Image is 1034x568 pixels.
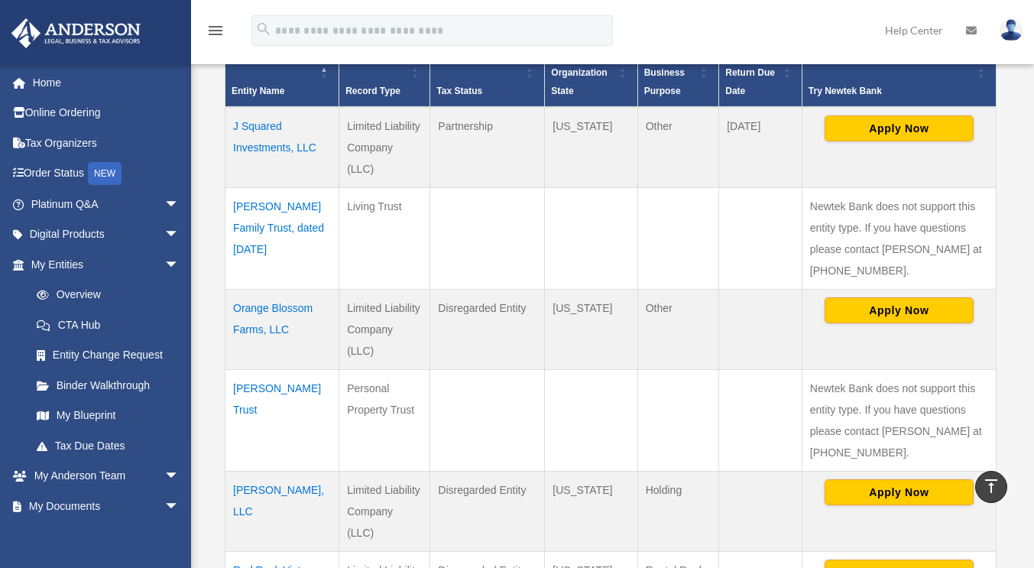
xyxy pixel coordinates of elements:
[339,39,430,108] th: Record Type: Activate to sort
[430,472,545,552] td: Disregarded Entity
[339,370,430,472] td: Personal Property Trust
[88,162,122,185] div: NEW
[802,188,996,290] td: Newtek Bank does not support this entity type. If you have questions please contact [PERSON_NAME]...
[206,27,225,40] a: menu
[825,479,974,505] button: Apply Now
[225,188,339,290] td: [PERSON_NAME] Family Trust, dated [DATE]
[637,107,719,188] td: Other
[21,430,195,461] a: Tax Due Dates
[232,86,284,96] span: Entity Name
[809,82,973,100] div: Try Newtek Bank
[825,297,974,323] button: Apply Now
[11,249,195,280] a: My Entitiesarrow_drop_down
[637,290,719,370] td: Other
[719,107,802,188] td: [DATE]
[545,39,637,108] th: Organization State: Activate to sort
[21,310,195,340] a: CTA Hub
[430,290,545,370] td: Disregarded Entity
[339,188,430,290] td: Living Trust
[164,249,195,281] span: arrow_drop_down
[11,219,203,250] a: Digital Productsarrow_drop_down
[339,472,430,552] td: Limited Liability Company (LLC)
[11,491,203,521] a: My Documentsarrow_drop_down
[11,189,203,219] a: Platinum Q&Aarrow_drop_down
[551,67,607,96] span: Organization State
[644,67,685,96] span: Business Purpose
[225,107,339,188] td: J Squared Investments, LLC
[1000,19,1023,41] img: User Pic
[430,39,545,108] th: Tax Status: Activate to sort
[802,370,996,472] td: Newtek Bank does not support this entity type. If you have questions please contact [PERSON_NAME]...
[11,67,203,98] a: Home
[436,86,482,96] span: Tax Status
[637,39,719,108] th: Business Purpose: Activate to sort
[545,290,637,370] td: [US_STATE]
[225,290,339,370] td: Orange Blossom Farms, LLC
[225,472,339,552] td: [PERSON_NAME], LLC
[339,290,430,370] td: Limited Liability Company (LLC)
[11,128,203,158] a: Tax Organizers
[545,107,637,188] td: [US_STATE]
[430,107,545,188] td: Partnership
[225,370,339,472] td: [PERSON_NAME] Trust
[164,189,195,220] span: arrow_drop_down
[825,115,974,141] button: Apply Now
[21,370,195,401] a: Binder Walkthrough
[11,461,203,492] a: My Anderson Teamarrow_drop_down
[719,39,802,108] th: Federal Return Due Date: Activate to sort
[637,472,719,552] td: Holding
[21,280,187,310] a: Overview
[545,472,637,552] td: [US_STATE]
[345,86,400,96] span: Record Type
[802,39,996,108] th: Try Newtek Bank : Activate to sort
[975,471,1007,503] a: vertical_align_top
[164,461,195,492] span: arrow_drop_down
[164,491,195,522] span: arrow_drop_down
[164,219,195,251] span: arrow_drop_down
[339,107,430,188] td: Limited Liability Company (LLC)
[725,49,775,96] span: Federal Return Due Date
[225,39,339,108] th: Entity Name: Activate to invert sorting
[206,21,225,40] i: menu
[982,477,1000,495] i: vertical_align_top
[11,98,203,128] a: Online Ordering
[255,21,272,37] i: search
[11,158,203,190] a: Order StatusNEW
[21,401,195,431] a: My Blueprint
[7,18,145,48] img: Anderson Advisors Platinum Portal
[21,340,195,371] a: Entity Change Request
